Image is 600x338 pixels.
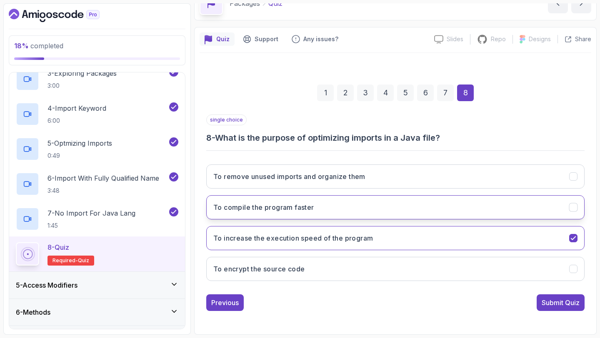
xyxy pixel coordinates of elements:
p: Share [575,35,591,43]
button: Previous [206,294,244,311]
button: To encrypt the source code [206,257,585,281]
p: 4 - Import Keyword [47,103,106,113]
button: 5-Access Modifiers [9,272,185,298]
button: Share [557,35,591,43]
p: 8 - Quiz [47,242,69,252]
div: 3 [357,84,374,101]
div: Previous [211,298,239,308]
button: 8-QuizRequired-quiz [16,242,178,266]
p: 3:48 [47,186,159,195]
button: Support button [238,32,283,46]
p: single choice [206,114,247,125]
span: 18 % [14,42,29,50]
a: Dashboard [9,9,119,22]
p: 6:00 [47,117,106,125]
div: 2 [337,84,354,101]
button: 7-No Import For Java Lang1:45 [16,207,178,231]
button: 3-Exploring Packages3:00 [16,67,178,91]
button: 6-Methods [9,299,185,326]
div: 8 [457,84,474,101]
h3: To compile the program faster [213,202,314,212]
button: Submit Quiz [537,294,585,311]
p: Support [255,35,278,43]
p: 3 - Exploring Packages [47,68,117,78]
h3: 6 - Methods [16,307,50,317]
p: 1:45 [47,221,135,230]
div: 5 [397,84,414,101]
button: quiz button [200,32,235,46]
p: 7 - No Import For Java Lang [47,208,135,218]
div: 6 [417,84,434,101]
button: 6-Import With Fully Qualified Name3:48 [16,172,178,196]
h3: To remove unused imports and organize them [213,171,365,181]
button: Feedback button [287,32,343,46]
p: 0:49 [47,152,112,160]
button: 5-Optmizing Imports0:49 [16,137,178,161]
p: Any issues? [303,35,338,43]
p: Slides [447,35,463,43]
h3: 5 - Access Modifiers [16,280,77,290]
button: 4-Import Keyword6:00 [16,102,178,126]
div: 7 [437,84,454,101]
button: To compile the program faster [206,195,585,219]
span: completed [14,42,63,50]
p: 3:00 [47,82,117,90]
button: To increase the execution speed of the program [206,226,585,250]
p: Repo [491,35,506,43]
h3: To increase the execution speed of the program [213,233,373,243]
div: 4 [377,84,394,101]
h3: To encrypt the source code [213,264,305,274]
div: Submit Quiz [542,298,580,308]
span: quiz [78,257,89,264]
p: 5 - Optmizing Imports [47,138,112,148]
button: To remove unused imports and organize them [206,164,585,189]
span: Required- [52,257,78,264]
div: 1 [317,84,334,101]
p: Designs [529,35,551,43]
h3: 8 - What is the purpose of optimizing imports in a Java file? [206,132,585,144]
p: 6 - Import With Fully Qualified Name [47,173,159,183]
p: Quiz [216,35,230,43]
